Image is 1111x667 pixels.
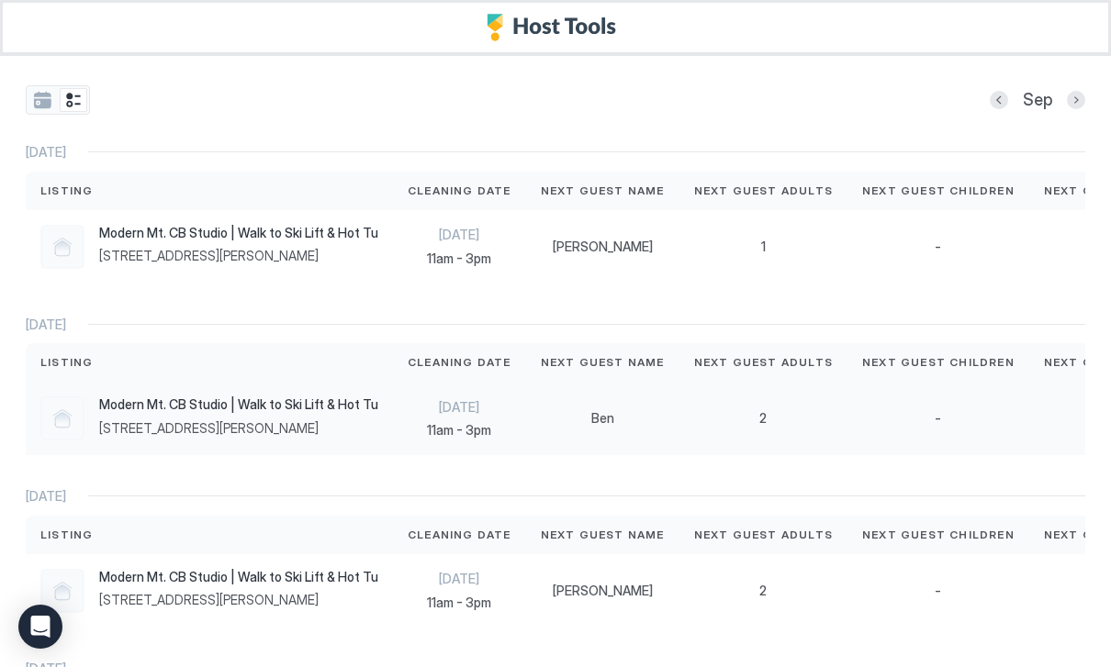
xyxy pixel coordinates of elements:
span: Next Guest Name [541,354,665,371]
span: [DATE] [408,399,511,416]
span: Ben [591,410,614,427]
span: Listing [40,527,93,543]
button: Next month [1067,91,1085,109]
button: Previous month [990,91,1008,109]
span: 2 [759,583,767,599]
span: Next Guest Adults [694,354,833,371]
span: Modern Mt. CB Studio | Walk to Ski Lift & Hot Tub! [99,225,378,241]
span: 11am - 3pm [408,595,511,611]
span: Next Guest Children [862,354,1015,371]
span: - [935,583,941,599]
span: - [935,410,941,427]
span: Next Guest Children [862,183,1015,199]
span: [DATE] [408,571,511,587]
span: Next Guest Name [541,183,665,199]
span: Modern Mt. CB Studio | Walk to Ski Lift & Hot Tub! [99,569,378,585]
span: Next Guest Name [541,527,665,543]
span: 11am - 3pm [408,250,511,267]
span: Cleaning Date [408,354,511,371]
span: [STREET_ADDRESS][PERSON_NAME] [99,592,378,608]
span: Next Guest Children [862,527,1015,543]
span: [DATE] [26,488,66,505]
a: Host Tools Logo [487,14,624,41]
span: Cleaning Date [408,527,511,543]
span: 2 [759,410,767,427]
span: Modern Mt. CB Studio | Walk to Ski Lift & Hot Tub! [99,396,378,413]
span: Next Guest Adults [694,183,833,199]
span: [DATE] [26,144,66,161]
span: Listing [40,183,93,199]
span: [PERSON_NAME] [553,239,653,255]
span: 11am - 3pm [408,422,511,439]
span: Next Guest Adults [694,527,833,543]
div: Open Intercom Messenger [18,605,62,649]
span: [DATE] [408,227,511,243]
span: 1 [761,239,766,255]
span: [DATE] [26,317,66,333]
span: [STREET_ADDRESS][PERSON_NAME] [99,248,378,264]
span: Listing [40,354,93,371]
span: [PERSON_NAME] [553,583,653,599]
span: Cleaning Date [408,183,511,199]
span: [STREET_ADDRESS][PERSON_NAME] [99,420,378,437]
span: Sep [1023,90,1052,111]
span: - [935,239,941,255]
div: tab-group [26,85,90,115]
